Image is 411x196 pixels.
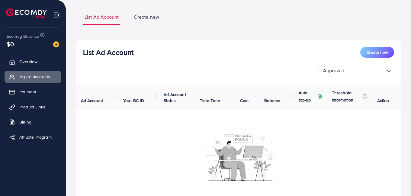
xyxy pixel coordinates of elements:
[5,71,61,83] a: My ad accounts
[53,11,60,18] img: menu
[53,41,59,47] img: image
[5,86,61,98] a: Payment
[299,89,316,104] p: Auto top-up
[5,131,61,143] a: Affiliate Program
[164,92,186,104] span: Ad Account Status
[360,47,394,58] button: Create new
[85,14,119,21] span: List Ad Account
[346,66,384,76] input: Search for option
[5,56,61,68] a: Overview
[5,116,61,128] a: Billing
[332,89,361,104] p: Threshold information
[123,98,144,104] span: Your BC ID
[19,74,50,80] span: My ad accounts
[19,119,31,125] span: Billing
[134,14,159,21] span: Create new
[7,33,39,39] span: Ecomdy Balance
[81,98,103,104] span: Ad Account
[319,65,394,77] div: Search for option
[322,66,345,76] span: Approved
[377,98,389,104] span: Action
[19,59,37,65] span: Overview
[7,40,14,48] span: $0
[200,98,220,104] span: Time Zone
[385,169,406,191] iframe: Chat
[366,49,388,55] span: Create new
[19,89,36,95] span: Payment
[240,98,249,104] span: Cost
[19,104,45,110] span: Product Links
[264,98,280,104] span: Balance
[6,8,47,18] img: logo
[5,101,61,113] a: Product Links
[204,131,273,181] img: No account
[19,134,52,140] span: Affiliate Program
[83,48,133,57] h3: List Ad Account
